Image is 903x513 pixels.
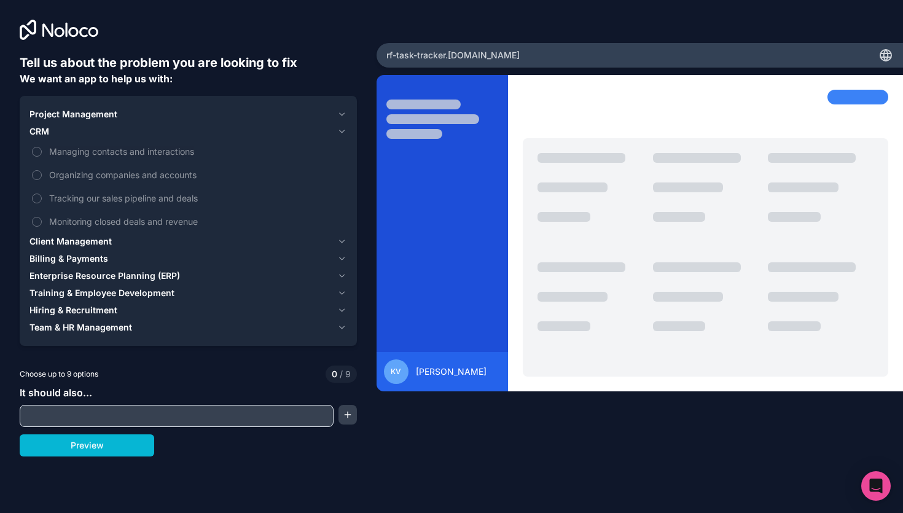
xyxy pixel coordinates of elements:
[49,215,345,228] span: Monitoring closed deals and revenue
[29,250,347,267] button: Billing & Payments
[32,194,42,203] button: Tracking our sales pipeline and deals
[32,217,42,227] button: Monitoring closed deals and revenue
[49,145,345,158] span: Managing contacts and interactions
[391,367,401,377] span: KV
[20,386,92,399] span: It should also...
[29,125,49,138] span: CRM
[32,170,42,180] button: Organizing companies and accounts
[29,267,347,284] button: Enterprise Resource Planning (ERP)
[29,233,347,250] button: Client Management
[29,123,347,140] button: CRM
[20,72,173,85] span: We want an app to help us with:
[49,168,345,181] span: Organizing companies and accounts
[386,49,520,61] span: rf-task-tracker .[DOMAIN_NAME]
[49,192,345,205] span: Tracking our sales pipeline and deals
[29,108,117,120] span: Project Management
[20,54,357,71] h6: Tell us about the problem you are looking to fix
[29,270,180,282] span: Enterprise Resource Planning (ERP)
[29,284,347,302] button: Training & Employee Development
[29,287,174,299] span: Training & Employee Development
[29,319,347,336] button: Team & HR Management
[416,366,487,378] span: [PERSON_NAME]
[29,304,117,316] span: Hiring & Recruitment
[29,253,108,265] span: Billing & Payments
[861,471,891,501] div: Open Intercom Messenger
[29,302,347,319] button: Hiring & Recruitment
[32,147,42,157] button: Managing contacts and interactions
[29,140,347,233] div: CRM
[29,106,347,123] button: Project Management
[340,369,343,379] span: /
[29,235,112,248] span: Client Management
[29,321,132,334] span: Team & HR Management
[20,369,98,380] span: Choose up to 9 options
[332,368,337,380] span: 0
[337,368,351,380] span: 9
[20,434,154,456] button: Preview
